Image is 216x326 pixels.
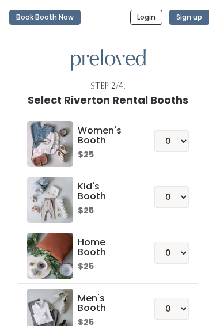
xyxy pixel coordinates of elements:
button: Sign up [169,10,209,25]
h6: $25 [78,150,127,160]
img: preloved logo [71,49,146,71]
h1: Select Riverton Rental Booths [28,94,188,106]
button: Login [130,10,162,25]
div: Step 2/4: [90,80,126,92]
h5: Men's Booth [78,293,127,313]
h5: Home Booth [78,237,127,257]
h6: $25 [78,262,127,271]
h5: Women's Booth [78,126,127,146]
h5: Kid's Booth [78,181,127,202]
button: Book Booth Now [9,10,81,25]
a: Book Booth Now [9,5,81,30]
img: preloved logo [27,121,73,167]
img: preloved logo [27,233,73,279]
img: preloved logo [27,177,73,223]
h6: $25 [78,206,127,215]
